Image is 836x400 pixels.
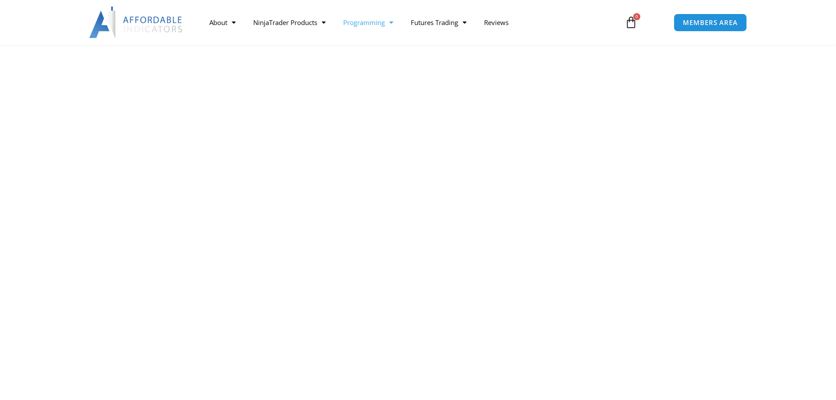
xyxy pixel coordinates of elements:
span: MEMBERS AREA [683,19,738,26]
nav: Menu [201,12,615,32]
a: About [201,12,244,32]
span: 0 [633,13,640,20]
a: NinjaTrader Products [244,12,334,32]
img: LogoAI | Affordable Indicators – NinjaTrader [89,7,183,38]
a: MEMBERS AREA [674,14,747,32]
a: Programming [334,12,402,32]
a: Reviews [475,12,517,32]
a: 0 [612,10,650,35]
a: Futures Trading [402,12,475,32]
